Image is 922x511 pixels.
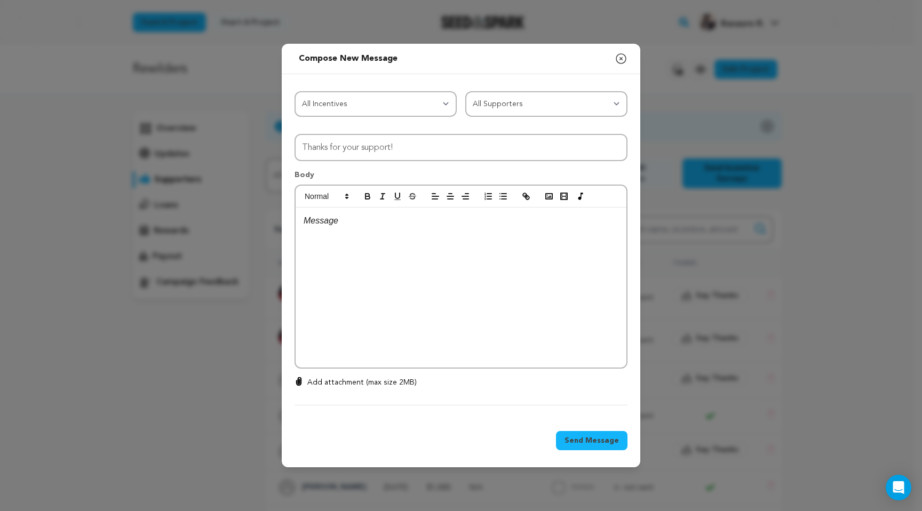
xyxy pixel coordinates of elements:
[307,377,417,388] p: Add attachment (max size 2MB)
[299,52,398,65] div: Compose New Message
[556,431,627,450] button: Send Message
[886,475,911,500] div: Open Intercom Messenger
[295,170,627,185] p: Body
[295,134,627,161] input: Subject
[565,435,619,446] span: Send Message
